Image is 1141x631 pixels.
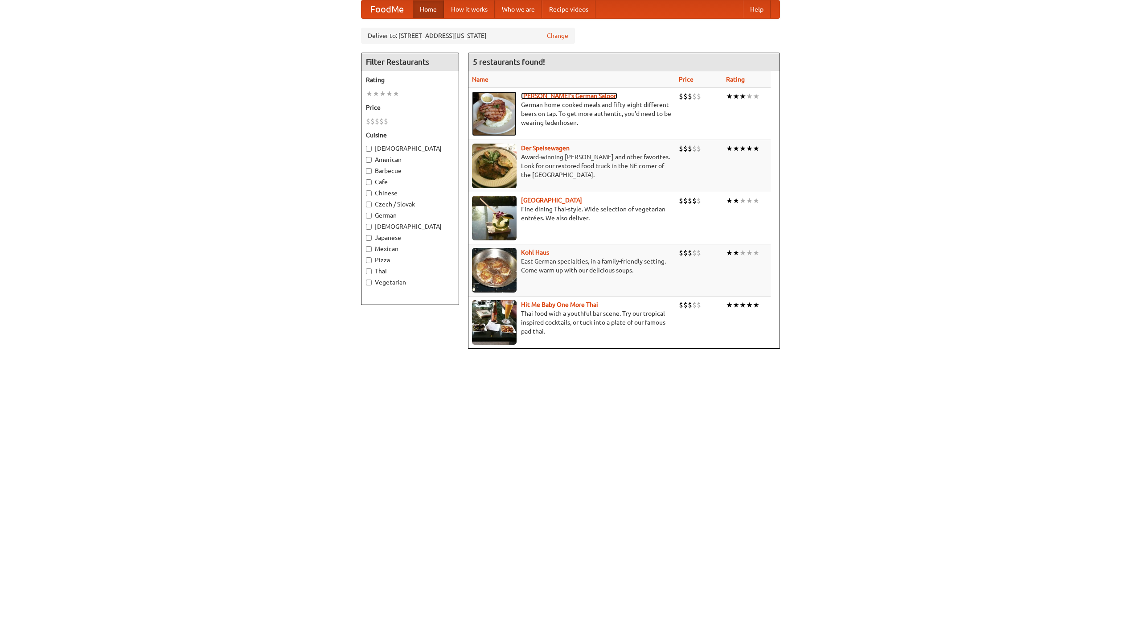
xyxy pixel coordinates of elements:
a: Change [547,31,568,40]
a: Rating [726,76,745,83]
img: esthers.jpg [472,91,517,136]
li: $ [692,248,697,258]
label: Pizza [366,256,454,264]
input: Thai [366,268,372,274]
label: Japanese [366,233,454,242]
img: kohlhaus.jpg [472,248,517,293]
h5: Price [366,103,454,112]
a: Hit Me Baby One More Thai [521,301,598,308]
label: Mexican [366,244,454,253]
li: ★ [366,89,373,99]
li: $ [697,248,701,258]
li: $ [688,144,692,153]
li: $ [683,300,688,310]
li: ★ [726,144,733,153]
li: $ [688,91,692,101]
li: $ [679,196,683,206]
li: ★ [726,248,733,258]
input: Czech / Slovak [366,202,372,207]
li: ★ [753,144,759,153]
li: ★ [746,91,753,101]
li: $ [688,300,692,310]
a: [GEOGRAPHIC_DATA] [521,197,582,204]
li: ★ [746,196,753,206]
a: Kohl Haus [521,249,549,256]
li: $ [697,144,701,153]
label: [DEMOGRAPHIC_DATA] [366,222,454,231]
li: ★ [733,248,739,258]
li: ★ [733,91,739,101]
li: ★ [733,144,739,153]
b: Der Speisewagen [521,144,570,152]
li: $ [370,116,375,126]
li: ★ [746,248,753,258]
li: ★ [739,248,746,258]
li: $ [697,300,701,310]
a: Name [472,76,488,83]
input: Japanese [366,235,372,241]
input: Vegetarian [366,280,372,285]
li: $ [679,91,683,101]
img: babythai.jpg [472,300,517,345]
li: ★ [733,196,739,206]
li: $ [692,144,697,153]
input: Mexican [366,246,372,252]
li: $ [683,196,688,206]
li: $ [692,300,697,310]
li: $ [679,144,683,153]
li: ★ [726,91,733,101]
li: ★ [733,300,739,310]
li: ★ [373,89,379,99]
li: ★ [739,196,746,206]
li: $ [688,248,692,258]
p: Award-winning [PERSON_NAME] and other favorites. Look for our restored food truck in the NE corne... [472,153,672,179]
input: German [366,213,372,219]
a: Home [413,0,444,18]
input: [DEMOGRAPHIC_DATA] [366,224,372,230]
a: Price [679,76,694,83]
label: American [366,155,454,164]
label: Cafe [366,177,454,186]
img: speisewagen.jpg [472,144,517,188]
li: ★ [753,300,759,310]
a: FoodMe [361,0,413,18]
h4: Filter Restaurants [361,53,459,71]
li: $ [683,248,688,258]
li: ★ [386,89,393,99]
p: German home-cooked meals and fifty-eight different beers on tap. To get more authentic, you'd nee... [472,100,672,127]
li: $ [379,116,384,126]
li: ★ [379,89,386,99]
li: ★ [746,300,753,310]
input: American [366,157,372,163]
label: Thai [366,267,454,276]
li: $ [697,91,701,101]
li: ★ [726,300,733,310]
li: ★ [753,196,759,206]
li: ★ [753,91,759,101]
li: ★ [746,144,753,153]
a: Who we are [495,0,542,18]
li: $ [683,91,688,101]
li: $ [683,144,688,153]
a: Recipe videos [542,0,595,18]
p: Thai food with a youthful bar scene. Try our tropical inspired cocktails, or tuck into a plate of... [472,309,672,336]
input: Chinese [366,190,372,196]
li: ★ [726,196,733,206]
label: Chinese [366,189,454,198]
li: $ [688,196,692,206]
input: [DEMOGRAPHIC_DATA] [366,146,372,152]
li: ★ [739,300,746,310]
label: Vegetarian [366,278,454,287]
input: Cafe [366,179,372,185]
li: $ [384,116,388,126]
label: German [366,211,454,220]
h5: Cuisine [366,131,454,140]
label: Czech / Slovak [366,200,454,209]
ng-pluralize: 5 restaurants found! [473,58,545,66]
a: Help [743,0,771,18]
a: How it works [444,0,495,18]
li: ★ [393,89,399,99]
